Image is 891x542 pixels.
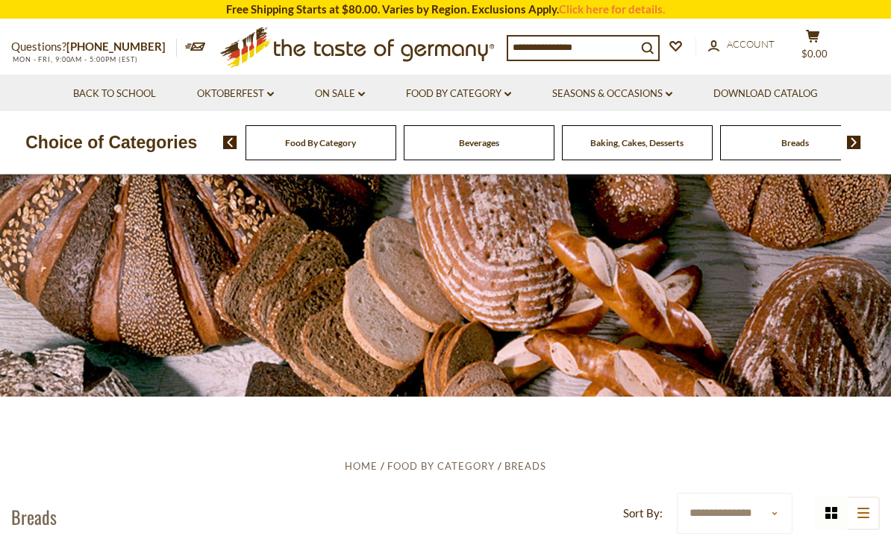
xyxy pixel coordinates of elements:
span: Account [727,38,775,50]
a: On Sale [315,86,365,102]
a: Click here for details. [559,2,665,16]
a: Home [345,460,378,472]
a: Breads [781,137,809,148]
a: [PHONE_NUMBER] [66,40,166,53]
a: Back to School [73,86,156,102]
a: Baking, Cakes, Desserts [590,137,684,148]
a: Download Catalog [713,86,818,102]
img: previous arrow [223,136,237,149]
a: Oktoberfest [197,86,274,102]
a: Food By Category [285,137,356,148]
a: Account [708,37,775,53]
a: Breads [504,460,546,472]
a: Food By Category [387,460,495,472]
span: $0.00 [801,48,828,60]
a: Seasons & Occasions [552,86,672,102]
a: Food By Category [406,86,511,102]
label: Sort By: [623,504,663,523]
img: next arrow [847,136,861,149]
h1: Breads [11,505,57,528]
span: MON - FRI, 9:00AM - 5:00PM (EST) [11,55,138,63]
button: $0.00 [790,29,835,66]
a: Beverages [459,137,499,148]
p: Questions? [11,37,177,57]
